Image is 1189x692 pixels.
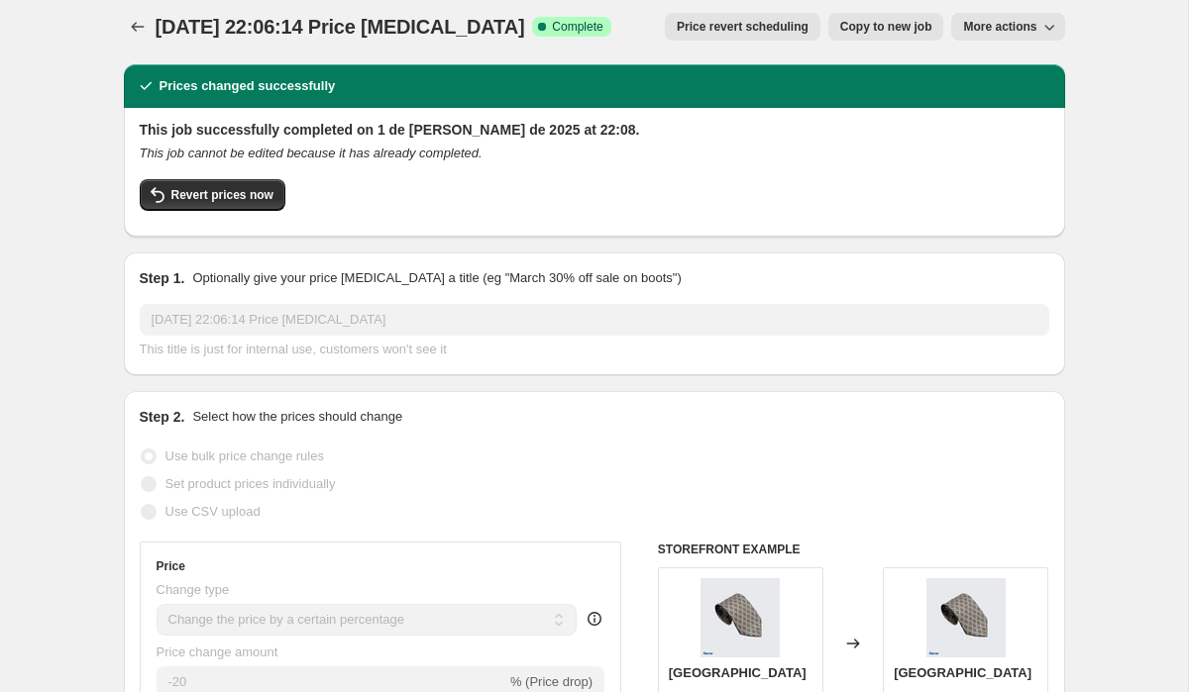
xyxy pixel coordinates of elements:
[140,146,483,160] i: This job cannot be edited because it has already completed.
[840,19,932,35] span: Copy to new job
[124,13,152,41] button: Price change jobs
[963,19,1036,35] span: More actions
[165,448,324,463] span: Use bulk price change rules
[157,582,230,597] span: Change type
[157,558,185,574] h3: Price
[828,13,944,41] button: Copy to new job
[658,542,1049,557] h6: STOREFRONT EXAMPLE
[140,407,185,427] h2: Step 2.
[192,268,681,288] p: Optionally give your price [MEDICAL_DATA] a title (eg "March 30% off sale on boots")
[677,19,809,35] span: Price revert scheduling
[160,76,336,96] h2: Prices changed successfully
[192,407,402,427] p: Select how the prices should change
[669,665,807,680] span: [GEOGRAPHIC_DATA]
[165,476,336,491] span: Set product prices individually
[156,16,525,38] span: [DATE] 22:06:14 Price [MEDICAL_DATA]
[140,268,185,288] h2: Step 1.
[894,665,1031,680] span: [GEOGRAPHIC_DATA]
[552,19,602,35] span: Complete
[171,187,273,203] span: Revert prices now
[701,578,780,657] img: tempImagevockUd_80x.heic
[157,644,278,659] span: Price change amount
[585,609,604,629] div: help
[510,674,593,689] span: % (Price drop)
[665,13,820,41] button: Price revert scheduling
[165,504,261,519] span: Use CSV upload
[926,578,1006,657] img: tempImagevockUd_80x.heic
[140,120,1049,140] h2: This job successfully completed on 1 de [PERSON_NAME] de 2025 at 22:08.
[140,179,285,211] button: Revert prices now
[140,342,447,356] span: This title is just for internal use, customers won't see it
[140,304,1049,336] input: 30% off holiday sale
[951,13,1064,41] button: More actions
